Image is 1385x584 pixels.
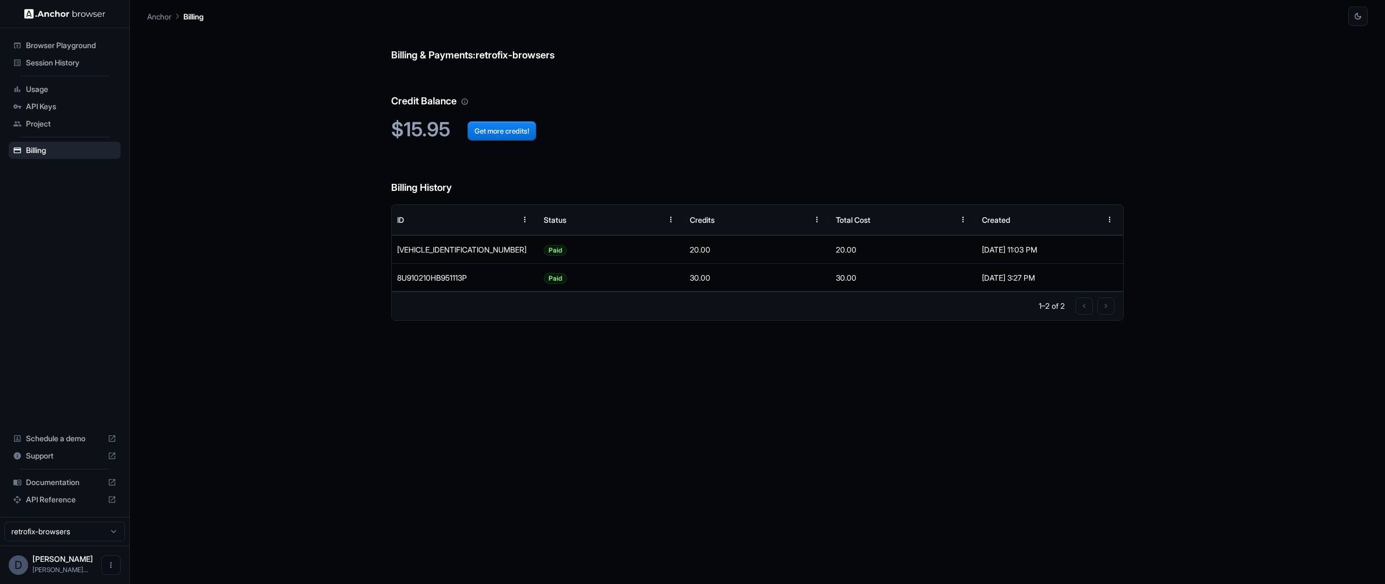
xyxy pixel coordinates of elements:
[9,54,121,71] div: Session History
[26,101,116,112] span: API Keys
[1039,301,1065,311] p: 1–2 of 2
[9,430,121,447] div: Schedule a demo
[147,10,203,22] nav: breadcrumb
[391,158,1124,196] h6: Billing History
[544,215,566,224] div: Status
[9,555,28,575] div: D
[982,215,1010,224] div: Created
[496,210,515,229] button: Sort
[392,235,538,263] div: 08T95262MW0586048
[391,72,1124,109] h6: Credit Balance
[26,477,103,488] span: Documentation
[661,210,681,229] button: Menu
[397,215,404,224] div: ID
[515,210,535,229] button: Menu
[9,142,121,159] div: Billing
[544,236,566,264] span: Paid
[544,264,566,292] span: Paid
[147,11,172,22] p: Anchor
[1080,210,1100,229] button: Sort
[982,236,1117,263] div: [DATE] 11:03 PM
[807,210,827,229] button: Menu
[26,118,116,129] span: Project
[26,433,103,444] span: Schedule a demo
[1100,210,1119,229] button: Menu
[9,491,121,508] div: API Reference
[26,57,116,68] span: Session History
[26,494,103,505] span: API Reference
[788,210,807,229] button: Sort
[391,26,1124,63] h6: Billing & Payments: retrofix-browsers
[953,210,973,229] button: Menu
[9,81,121,98] div: Usage
[26,40,116,51] span: Browser Playground
[9,115,121,132] div: Project
[392,263,538,291] div: 8U910210HB951113P
[836,215,870,224] div: Total Cost
[467,121,536,141] button: Get more credits!
[26,84,116,95] span: Usage
[684,235,830,263] div: 20.00
[24,9,105,19] img: Anchor Logo
[982,264,1117,291] div: [DATE] 3:27 PM
[101,555,121,575] button: Open menu
[690,215,715,224] div: Credits
[32,566,88,574] span: daniel@retrofix.ai
[26,145,116,156] span: Billing
[32,554,93,563] span: Daniel Portela
[9,447,121,464] div: Support
[391,118,1124,141] h2: $15.95
[9,98,121,115] div: API Keys
[9,37,121,54] div: Browser Playground
[684,263,830,291] div: 30.00
[934,210,953,229] button: Sort
[26,450,103,461] span: Support
[830,235,977,263] div: 20.00
[642,210,661,229] button: Sort
[830,263,977,291] div: 30.00
[9,474,121,491] div: Documentation
[461,98,469,105] svg: Your credit balance will be consumed as you use the API. Visit the usage page to view a breakdown...
[183,11,203,22] p: Billing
